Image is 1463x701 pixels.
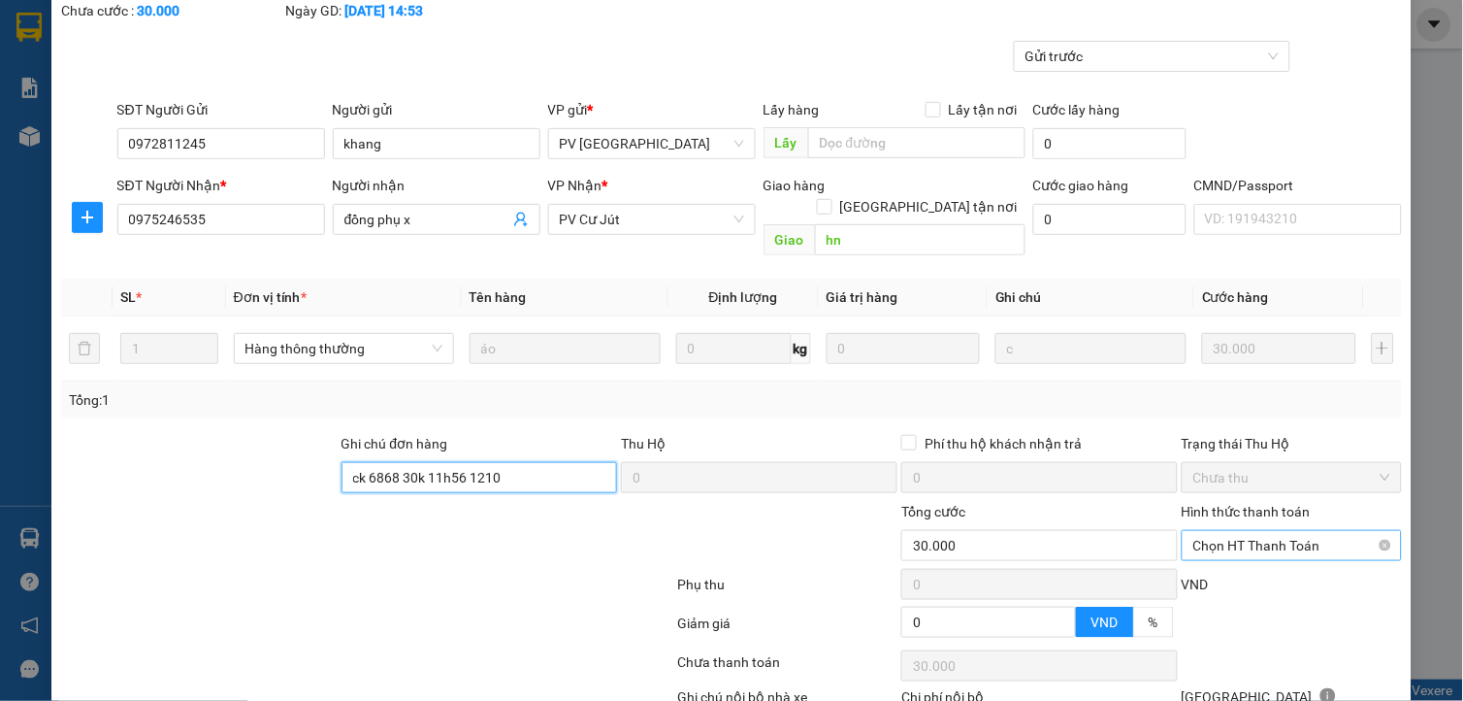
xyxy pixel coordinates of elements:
[1193,531,1390,560] span: Chọn HT Thanh Toán
[1182,577,1209,592] span: VND
[1025,42,1279,71] span: Gửi trước
[69,389,566,411] div: Tổng: 1
[675,651,899,685] div: Chưa thanh toán
[1033,204,1187,235] input: Cước giao hàng
[341,462,618,493] input: Ghi chú đơn hàng
[548,178,602,193] span: VP Nhận
[764,102,820,117] span: Lấy hàng
[117,99,325,120] div: SĐT Người Gửi
[675,613,899,647] div: Giảm giá
[827,289,898,305] span: Giá trị hàng
[1372,333,1395,364] button: plus
[995,333,1187,364] input: Ghi Chú
[333,175,540,196] div: Người nhận
[1193,463,1390,492] span: Chưa thu
[621,436,666,451] span: Thu Hộ
[470,289,527,305] span: Tên hàng
[234,289,307,305] span: Đơn vị tính
[675,574,899,608] div: Phụ thu
[245,334,442,363] span: Hàng thông thường
[137,3,179,18] b: 30.000
[827,333,980,364] input: 0
[1194,175,1402,196] div: CMND/Passport
[901,504,965,519] span: Tổng cước
[764,178,826,193] span: Giao hàng
[988,279,1194,317] th: Ghi chú
[1182,433,1402,454] div: Trạng thái Thu Hộ
[1202,333,1355,364] input: 0
[815,224,1025,255] input: Dọc đường
[792,333,811,364] span: kg
[941,99,1025,120] span: Lấy tận nơi
[1149,615,1158,630] span: %
[560,205,744,234] span: PV Cư Jút
[470,333,661,364] input: VD: Bàn, Ghế
[560,129,744,158] span: PV Tân Bình
[1380,540,1391,551] span: close-circle
[548,99,756,120] div: VP gửi
[1033,128,1187,159] input: Cước lấy hàng
[1091,615,1119,630] span: VND
[832,196,1025,217] span: [GEOGRAPHIC_DATA] tận nơi
[344,3,423,18] b: [DATE] 14:53
[333,99,540,120] div: Người gửi
[808,127,1025,158] input: Dọc đường
[1182,504,1311,519] label: Hình thức thanh toán
[1202,289,1269,305] span: Cước hàng
[120,289,136,305] span: SL
[73,210,102,225] span: plus
[341,436,448,451] label: Ghi chú đơn hàng
[709,289,778,305] span: Định lượng
[764,224,815,255] span: Giao
[1033,102,1121,117] label: Cước lấy hàng
[917,433,1089,454] span: Phí thu hộ khách nhận trả
[513,212,529,227] span: user-add
[69,333,100,364] button: delete
[72,202,103,233] button: plus
[117,175,325,196] div: SĐT Người Nhận
[1033,178,1129,193] label: Cước giao hàng
[764,127,808,158] span: Lấy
